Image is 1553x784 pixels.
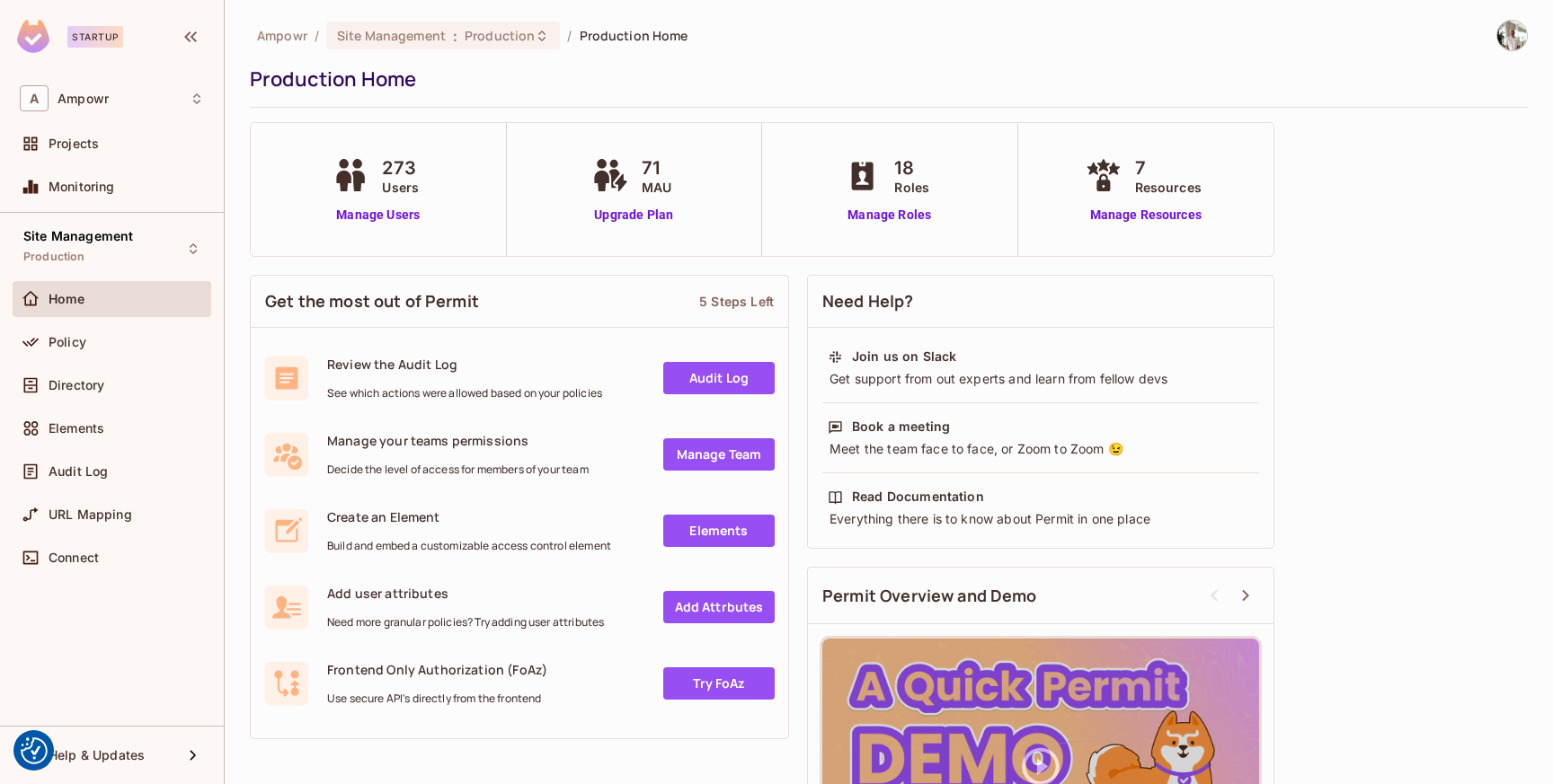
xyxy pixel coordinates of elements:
[49,292,85,306] span: Home
[852,488,984,506] div: Read Documentation
[327,615,604,630] span: Need more granular policies? Try adding user attributes
[49,378,104,392] span: Directory
[327,661,547,678] span: Frontend Only Authorization (FoAz)
[663,591,775,623] a: Add Attrbutes
[327,432,589,449] span: Manage your teams permissions
[250,66,1519,92] div: Production Home
[49,137,99,151] span: Projects
[327,585,604,602] span: Add user attributes
[328,206,428,225] a: Manage Users
[49,180,115,194] span: Monitoring
[894,178,929,197] span: Roles
[20,85,49,111] span: A
[327,356,602,373] span: Review the Audit Log
[21,737,48,764] img: Revisit consent button
[49,748,145,762] span: Help & Updates
[663,362,775,394] a: Audit Log
[828,370,1254,388] div: Get support from out experts and learn from fellow devs
[257,27,307,44] span: the active workspace
[58,92,109,106] span: Workspace: Ampowr
[642,154,671,181] span: 71
[822,585,1037,607] span: Permit Overview and Demo
[567,27,572,44] li: /
[327,692,547,706] span: Use secure API's directly from the frontend
[49,507,132,522] span: URL Mapping
[49,421,104,436] span: Elements
[840,206,938,225] a: Manage Roles
[21,737,48,764] button: Consent Preferences
[1135,178,1202,197] span: Resources
[663,438,775,471] a: Manage Team
[382,178,419,197] span: Users
[337,27,446,44] span: Site Management
[828,510,1254,528] div: Everything there is to know about Permit in one place
[382,154,419,181] span: 273
[327,508,611,525] span: Create an Element
[23,250,85,264] span: Production
[852,418,950,436] div: Book a meeting
[315,27,319,44] li: /
[642,178,671,197] span: MAU
[580,27,688,44] span: Production Home
[894,154,929,181] span: 18
[265,290,479,313] span: Get the most out of Permit
[1135,154,1202,181] span: 7
[1081,206,1211,225] a: Manage Resources
[49,464,108,479] span: Audit Log
[67,26,123,48] div: Startup
[1497,21,1527,50] img: Ali Samei
[852,348,956,366] div: Join us on Slack
[663,667,775,700] a: Try FoAz
[49,335,86,349] span: Policy
[588,206,680,225] a: Upgrade Plan
[23,229,133,243] span: Site Management
[663,515,775,547] a: Elements
[828,440,1254,458] div: Meet the team face to face, or Zoom to Zoom 😉
[17,20,49,53] img: SReyMgAAAABJRU5ErkJggg==
[465,27,535,44] span: Production
[327,386,602,401] span: See which actions were allowed based on your policies
[822,290,914,313] span: Need Help?
[327,462,589,477] span: Decide the level of access for members of your team
[452,29,458,43] span: :
[699,293,774,310] div: 5 Steps Left
[49,551,99,565] span: Connect
[327,539,611,553] span: Build and embed a customizable access control element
